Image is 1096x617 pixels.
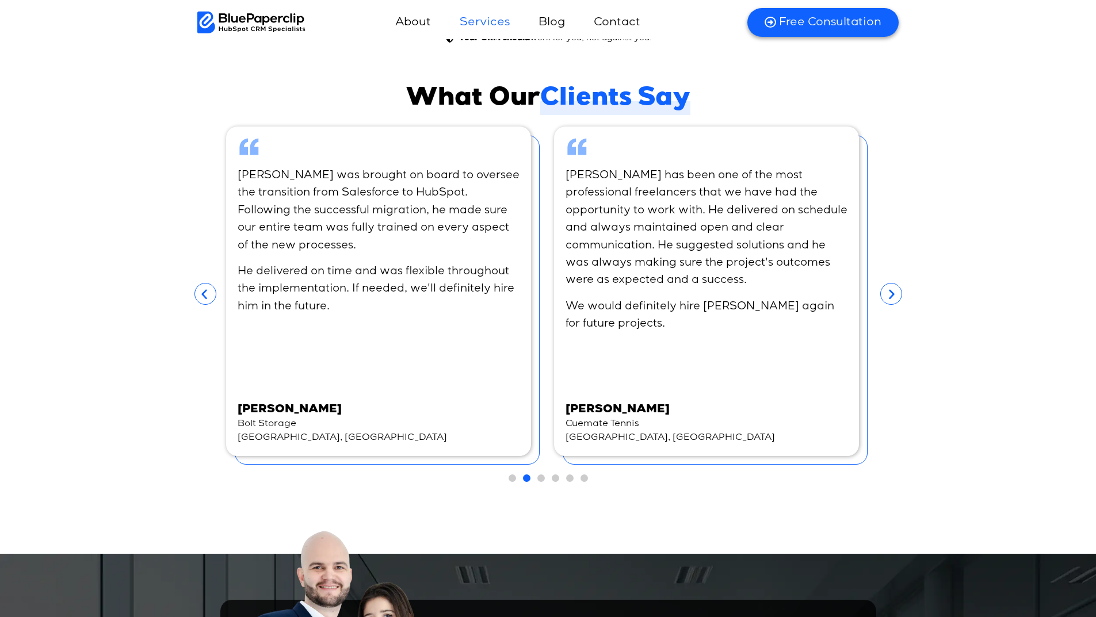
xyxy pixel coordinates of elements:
[384,9,442,36] a: About
[238,263,520,315] p: He delivered on time and was flexible throughout the implementation. If needed, we'll definitely ...
[566,167,847,289] p: [PERSON_NAME] has been one of the most professional freelancers that we have had the opportunity ...
[552,474,559,482] span: Go to slide 4
[540,85,690,115] span: Clients Say
[305,9,733,36] nav: Menu
[566,298,847,333] p: We would definitely hire [PERSON_NAME] again for future projects.
[523,474,530,482] span: Go to slide 2
[566,474,574,482] span: Go to slide 5
[197,12,306,33] img: BluePaperClip Logo black
[527,9,576,36] a: Blog
[582,9,652,36] a: Contact
[238,417,447,444] span: Bolt Storage [GEOGRAPHIC_DATA], [GEOGRAPHIC_DATA]
[537,474,545,482] span: Go to slide 3
[238,403,447,417] span: [PERSON_NAME]
[548,121,876,467] div: 3 / 6
[779,15,881,30] span: Free Consultation
[448,9,521,36] a: Services
[747,8,899,37] a: Free Consultation
[509,474,516,482] span: Go to slide 1
[220,121,876,490] div: Slides
[566,403,775,417] span: [PERSON_NAME]
[581,474,588,482] span: Go to slide 6
[238,167,520,254] p: [PERSON_NAME] was brought on board to oversee the transition from Salesforce to HubSpot. Followin...
[566,417,775,444] span: Cuemate Tennis [GEOGRAPHIC_DATA], [GEOGRAPHIC_DATA]
[220,121,548,467] div: 2 / 6
[238,85,859,115] h2: What Our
